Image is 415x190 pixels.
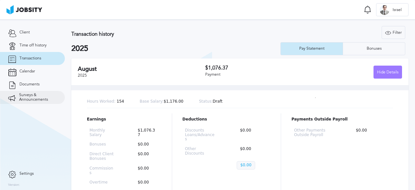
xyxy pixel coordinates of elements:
div: Bonuses [363,46,385,51]
span: Documents [19,82,40,87]
button: Bonuses [343,42,405,55]
p: Payments Outside Payroll [291,117,393,122]
p: Discounts Loans/Advances [185,128,216,142]
span: Hours Worked: [87,99,115,104]
div: Pay Statement [296,46,328,51]
h2: 2025 [71,44,280,53]
p: Bonuses [89,142,114,147]
span: Transactions [19,56,41,61]
span: Client [19,30,30,35]
p: Other Discounts [185,147,216,156]
div: Payment [205,72,303,77]
h2: August [78,66,205,72]
p: Deductions [183,117,270,122]
button: IIsrael [376,3,409,16]
p: $0.00 [135,152,159,161]
p: Monthly Salary [89,128,114,137]
p: Overtime [89,180,114,185]
p: $0.00 [237,161,255,170]
span: Calendar [19,69,35,74]
div: I [380,5,389,15]
button: Pay Statement [280,42,343,55]
button: Hide Details [373,66,402,79]
p: $0.00 [352,128,390,137]
h3: $1,076.37 [205,65,303,71]
p: $0.00 [135,166,159,175]
p: $0.00 [135,142,159,147]
p: Other Payments Outside Payroll [294,128,332,137]
span: Surveys & Announcements [19,93,57,102]
span: Settings [19,171,34,176]
span: Status: [199,99,213,104]
p: Direct Client Bonuses [89,152,114,161]
button: Filter [382,26,405,39]
p: $1,076.37 [135,128,159,137]
label: Version: [8,183,20,187]
h3: Transaction history [71,31,254,37]
img: ab4bad089aa723f57921c736e9817d99.png [6,5,42,14]
p: $0.00 [237,128,268,142]
p: $0.00 [237,147,268,156]
span: Israel [389,8,405,12]
div: Hide Details [374,66,402,79]
p: Draft [199,99,223,104]
p: $0.00 [135,180,159,185]
span: 2025 [78,73,87,78]
p: 154 [87,99,124,104]
p: $1,176.00 [140,99,184,104]
span: Base Salary: [140,99,164,104]
p: Earnings [87,117,161,122]
p: Commissions [89,166,114,175]
span: Time off history [19,43,47,48]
